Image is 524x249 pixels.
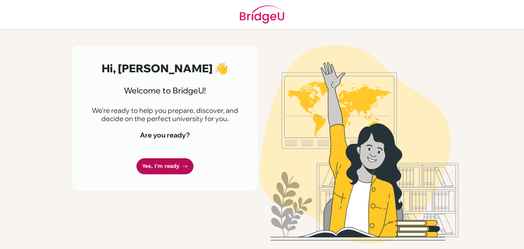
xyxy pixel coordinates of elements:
p: We're ready to help you prepare, discover, and decide on the perfect university for you. [88,106,242,123]
a: Yes, I'm ready [136,158,193,174]
h3: Welcome to BridgeU! [88,86,242,96]
h2: Hi, [PERSON_NAME] 👋 [88,62,242,75]
h4: Are you ready? [88,131,242,139]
